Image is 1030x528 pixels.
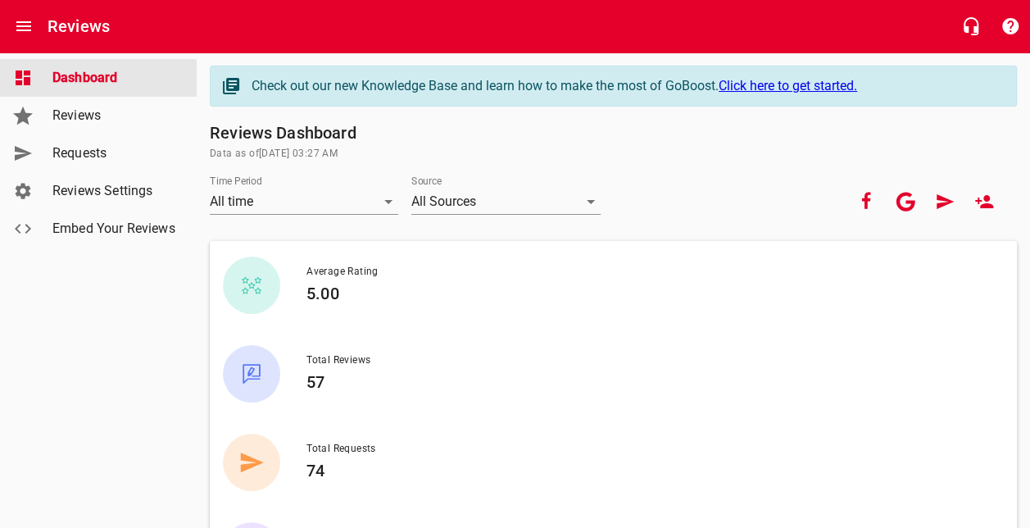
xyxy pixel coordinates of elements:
h6: 74 [306,457,991,484]
span: Embed Your Reviews [52,219,177,239]
span: Reviews [52,106,177,125]
button: Open drawer [4,7,43,46]
h6: Reviews [48,13,110,39]
a: Click here to get started. [719,78,857,93]
button: Your google account is connected [886,182,925,221]
span: Total Reviews [306,353,991,369]
button: Support Portal [991,7,1030,46]
span: Reviews Settings [52,181,177,201]
div: Check out our new Knowledge Base and learn how to make the most of GoBoost. [252,76,1000,96]
button: Live Chat [951,7,991,46]
h6: Reviews Dashboard [210,120,1017,146]
label: Time Period [210,176,262,186]
span: Total Requests [306,441,991,457]
span: Dashboard [52,68,177,88]
a: New User [964,182,1004,221]
a: Request Review [925,182,964,221]
h6: 57 [306,369,991,395]
div: All time [210,189,398,215]
span: Average Rating [306,264,991,280]
button: Your Facebook account is connected [846,182,886,221]
div: All Sources [411,189,600,215]
span: Requests [52,143,177,163]
span: Data as of [DATE] 03:27 AM [210,146,1017,162]
label: Source [411,176,442,186]
h6: 5.00 [306,280,991,307]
